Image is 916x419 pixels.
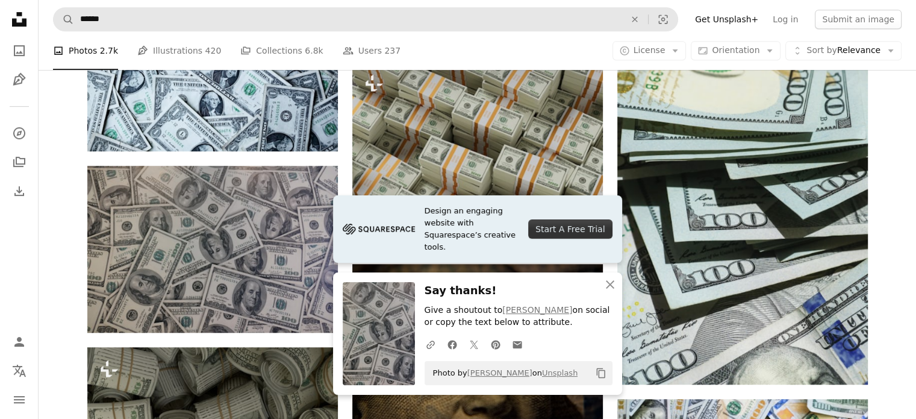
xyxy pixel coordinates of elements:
a: white and black printer paper [617,191,868,201]
img: white and black printer paper [617,8,868,385]
button: Menu [7,388,31,412]
span: Sort by [806,45,837,55]
a: Log in [765,10,805,29]
a: Home — Unsplash [7,7,31,34]
span: Photo by on [427,364,578,383]
a: Illustrations [7,68,31,92]
span: Design an engaging website with Squarespace’s creative tools. [425,205,519,253]
h3: Say thanks! [425,282,612,300]
a: Design an engaging website with Squarespace’s creative tools.Start A Free Trial [333,195,622,263]
button: Clear [622,8,648,31]
a: Share on Pinterest [485,332,506,356]
a: Download History [7,179,31,203]
img: 100 U.S. dollar banknote lot [87,166,338,333]
a: 1 U.S.A dollar banknotes [87,62,338,73]
p: Give a shoutout to on social or copy the text below to attribute. [425,304,612,329]
a: Users 237 [343,31,400,70]
img: file-1705255347840-230a6ab5bca9image [343,220,415,238]
button: Language [7,359,31,383]
a: 100 U.S. dollar banknote lot [87,244,338,254]
a: Collections [7,150,31,174]
span: Orientation [712,45,759,55]
form: Find visuals sitewide [53,7,678,31]
a: Share over email [506,332,528,356]
button: Copy to clipboard [591,363,611,383]
button: License [612,41,687,60]
a: Log in / Sign up [7,330,31,354]
button: Orientation [691,41,780,60]
a: Collections 6.8k [240,31,323,70]
a: Illustrations 420 [137,31,221,70]
img: a lot of money stacked on top of each other [352,61,603,250]
a: a lot of money stacked on top of each other [352,150,603,160]
a: Get Unsplash+ [688,10,765,29]
span: 6.8k [305,44,323,57]
a: Share on Twitter [463,332,485,356]
button: Visual search [649,8,678,31]
div: Start A Free Trial [528,219,612,239]
span: Relevance [806,45,880,57]
a: Photos [7,39,31,63]
a: [PERSON_NAME] [467,368,532,377]
button: Search Unsplash [54,8,74,31]
span: License [634,45,665,55]
span: 237 [384,44,400,57]
a: Share on Facebook [441,332,463,356]
button: Sort byRelevance [785,41,902,60]
span: 420 [205,44,222,57]
a: Explore [7,121,31,145]
a: [PERSON_NAME] [502,305,572,315]
a: Unsplash [542,368,578,377]
button: Submit an image [815,10,902,29]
